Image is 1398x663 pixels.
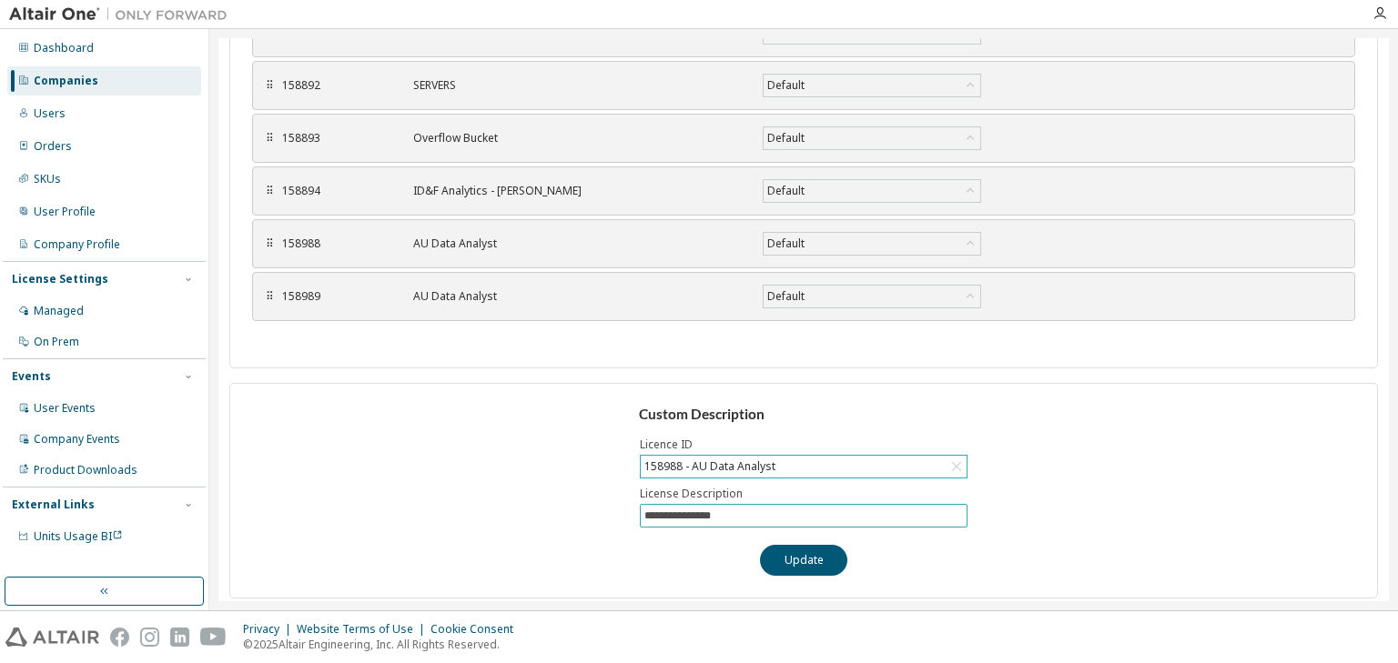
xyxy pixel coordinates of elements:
img: youtube.svg [200,628,227,647]
div: Orders [34,139,72,154]
div: 158988 [282,236,391,251]
div: On Prem [34,335,79,349]
div: Privacy [243,622,297,637]
div: Default [764,75,980,96]
div: Default [764,180,980,202]
div: Company Profile [34,237,120,252]
div: SKUs [34,172,61,186]
div: External Links [12,497,95,512]
div: Company Events [34,432,120,447]
div: Default [764,127,980,149]
div: Default [765,181,807,201]
img: instagram.svg [140,628,159,647]
div: ⠿ [264,184,275,198]
div: 158988 - AU Data Analyst [641,456,967,477]
div: AU Data Analyst [413,289,741,304]
img: facebook.svg [110,628,129,647]
div: Events [12,369,51,384]
span: Units Usage BI [34,528,123,544]
div: User Profile [34,205,96,219]
div: Dashboard [34,41,94,55]
div: Default [765,75,807,95]
div: ⠿ [264,131,275,146]
button: Update [760,545,847,576]
div: 158892 [282,78,391,93]
div: Default [765,286,807,306]
div: SERVERS [413,78,741,93]
label: License Description [640,487,967,501]
div: License Settings [12,272,108,286]
p: © 2025 Altair Engineering, Inc. All Rights Reserved. [243,637,524,652]
div: User Events [34,401,96,416]
div: 158894 [282,184,391,198]
div: ⠿ [264,236,275,251]
div: Product Downloads [34,463,137,477]
div: ⠿ [264,289,275,304]
img: Altair One [9,5,237,24]
div: Overflow Bucket [413,131,741,146]
img: altair_logo.svg [5,628,99,647]
img: linkedin.svg [170,628,189,647]
div: Default [764,286,980,307]
div: Companies [34,74,98,88]
label: Licence ID [640,437,967,452]
div: Website Terms of Use [297,622,431,637]
div: 158989 [282,289,391,304]
div: ⠿ [264,78,275,93]
div: Users [34,106,66,121]
div: Default [764,233,980,255]
div: AU Data Analyst [413,236,741,251]
div: Default [765,234,807,254]
h3: Custom Description [639,406,969,424]
div: Default [765,128,807,148]
div: Managed [34,304,84,318]
div: Cookie Consent [431,622,524,637]
div: 158988 - AU Data Analyst [642,457,778,477]
div: 158893 [282,131,391,146]
div: ID&F Analytics - [PERSON_NAME] [413,184,741,198]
